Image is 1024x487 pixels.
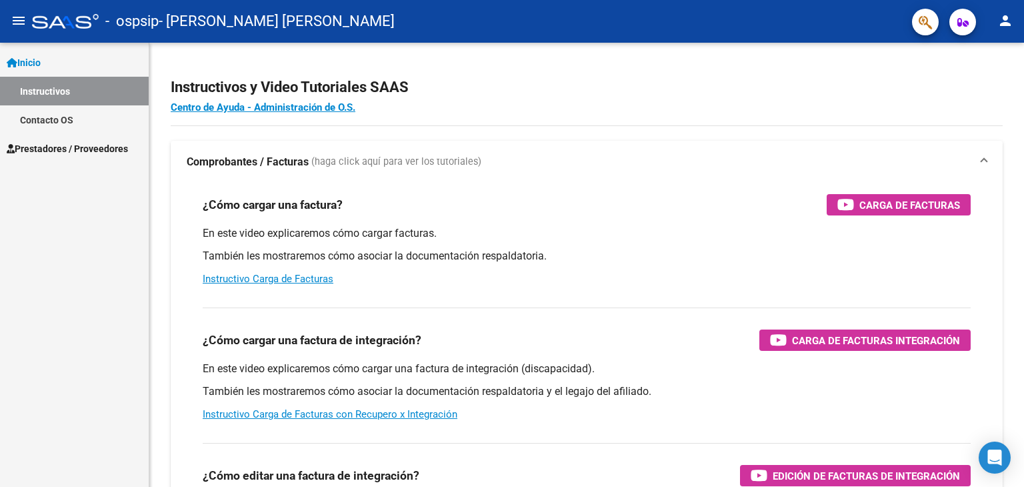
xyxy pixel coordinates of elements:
[997,13,1013,29] mat-icon: person
[740,465,971,486] button: Edición de Facturas de integración
[203,362,971,376] p: En este video explicaremos cómo cargar una factura de integración (discapacidad).
[171,101,355,113] a: Centro de Ayuda - Administración de O.S.
[203,384,971,399] p: También les mostraremos cómo asociar la documentación respaldatoria y el legajo del afiliado.
[171,141,1003,183] mat-expansion-panel-header: Comprobantes / Facturas (haga click aquí para ver los tutoriales)
[203,466,419,485] h3: ¿Cómo editar una factura de integración?
[203,408,457,420] a: Instructivo Carga de Facturas con Recupero x Integración
[203,249,971,264] p: También les mostraremos cómo asociar la documentación respaldatoria.
[105,7,159,36] span: - ospsip
[11,13,27,29] mat-icon: menu
[171,75,1003,100] h2: Instructivos y Video Tutoriales SAAS
[859,197,960,213] span: Carga de Facturas
[203,195,343,214] h3: ¿Cómo cargar una factura?
[311,155,481,169] span: (haga click aquí para ver los tutoriales)
[759,330,971,351] button: Carga de Facturas Integración
[203,331,421,350] h3: ¿Cómo cargar una factura de integración?
[979,442,1011,474] div: Open Intercom Messenger
[827,194,971,215] button: Carga de Facturas
[203,226,971,241] p: En este video explicaremos cómo cargar facturas.
[203,273,333,285] a: Instructivo Carga de Facturas
[773,468,960,484] span: Edición de Facturas de integración
[792,332,960,349] span: Carga de Facturas Integración
[187,155,309,169] strong: Comprobantes / Facturas
[159,7,395,36] span: - [PERSON_NAME] [PERSON_NAME]
[7,141,128,156] span: Prestadores / Proveedores
[7,55,41,70] span: Inicio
